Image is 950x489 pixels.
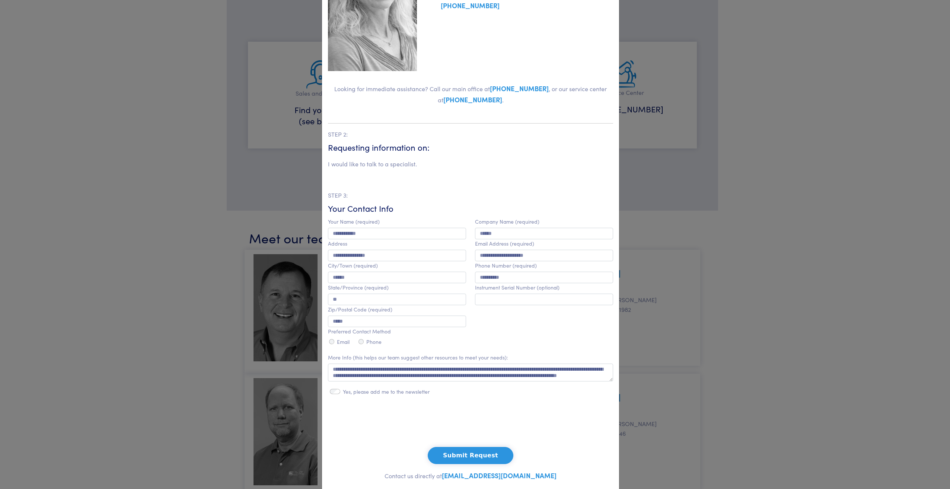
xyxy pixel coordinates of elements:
[366,339,382,345] label: Phone
[328,130,613,139] p: STEP 2:
[475,218,539,225] label: Company Name (required)
[428,447,513,464] button: Submit Request
[475,240,534,247] label: Email Address (required)
[442,471,557,480] a: [EMAIL_ADDRESS][DOMAIN_NAME]
[343,389,430,395] label: Yes, please add me to the newsletter
[328,262,378,269] label: City/Town (required)
[426,1,500,10] a: [PHONE_NUMBER]
[328,218,380,225] label: Your Name (required)
[475,262,537,269] label: Phone Number (required)
[328,328,391,335] label: Preferred Contact Method
[328,142,613,153] h6: Requesting information on:
[328,240,347,247] label: Address
[328,191,613,200] p: STEP 3:
[414,410,527,440] iframe: reCAPTCHA
[337,339,350,345] label: Email
[443,95,502,104] a: [PHONE_NUMBER]
[328,159,417,169] li: I would like to talk to a specialist.
[328,354,508,361] label: More Info (this helps our team suggest other resources to meet your needs):
[328,306,392,313] label: Zip/Postal Code (required)
[328,83,613,105] p: Looking for immediate assistance? Call our main office at , or our service center at .
[490,84,549,93] a: [PHONE_NUMBER]
[328,284,389,291] label: State/Province (required)
[328,470,613,481] p: Contact us directly at
[475,284,560,291] label: Instrument Serial Number (optional)
[328,203,613,214] h6: Your Contact Info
